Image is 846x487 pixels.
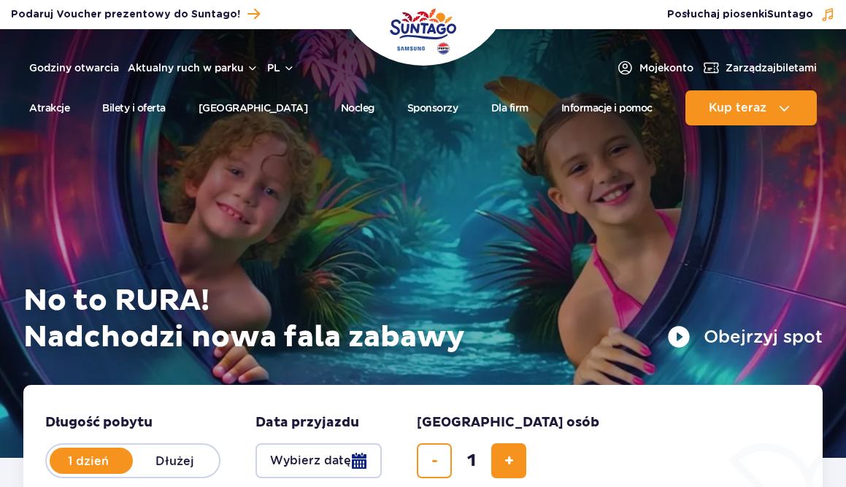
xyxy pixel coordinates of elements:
[199,90,308,125] a: [GEOGRAPHIC_DATA]
[667,325,823,348] button: Obejrzyj spot
[47,445,130,476] label: 1 dzień
[11,4,260,24] a: Podaruj Voucher prezentowy do Suntago!
[667,7,813,22] span: Posłuchaj piosenki
[767,9,813,20] span: Suntago
[255,414,359,432] span: Data przyjazdu
[561,90,653,125] a: Informacje i pomoc
[29,61,119,75] a: Godziny otwarcia
[11,7,240,22] span: Podaruj Voucher prezentowy do Suntago!
[454,443,489,478] input: liczba biletów
[267,61,295,75] button: pl
[702,59,817,77] a: Zarządzajbiletami
[417,443,452,478] button: usuń bilet
[616,59,693,77] a: Mojekonto
[23,283,823,356] h1: No to RURA! Nadchodzi nowa fala zabawy
[667,7,835,22] button: Posłuchaj piosenkiSuntago
[407,90,458,125] a: Sponsorzy
[133,445,216,476] label: Dłużej
[491,90,528,125] a: Dla firm
[417,414,599,432] span: [GEOGRAPHIC_DATA] osób
[491,443,526,478] button: dodaj bilet
[128,62,258,74] button: Aktualny ruch w parku
[685,90,817,125] button: Kup teraz
[341,90,374,125] a: Nocleg
[709,101,766,114] span: Kup teraz
[102,90,166,125] a: Bilety i oferta
[45,414,153,432] span: Długość pobytu
[639,61,693,75] span: Moje konto
[255,443,382,478] button: Wybierz datę
[29,90,69,125] a: Atrakcje
[726,61,817,75] span: Zarządzaj biletami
